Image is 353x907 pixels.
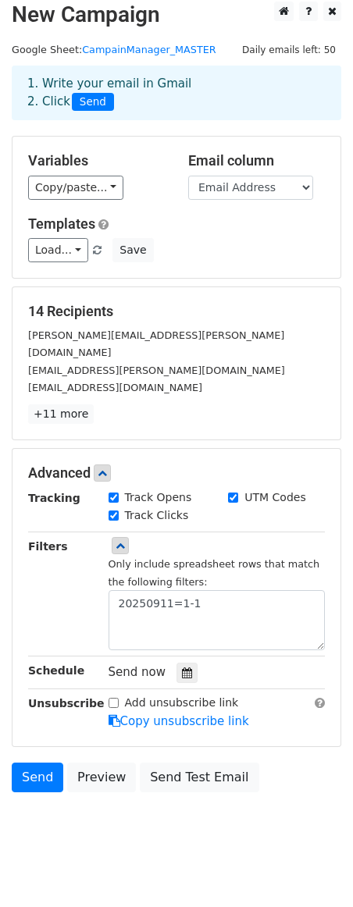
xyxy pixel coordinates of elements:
[67,763,136,792] a: Preview
[125,489,192,506] label: Track Opens
[72,93,114,112] span: Send
[28,303,325,320] h5: 14 Recipients
[28,152,165,169] h5: Variables
[28,382,202,393] small: [EMAIL_ADDRESS][DOMAIN_NAME]
[12,2,341,28] h2: New Campaign
[28,540,68,553] strong: Filters
[125,507,189,524] label: Track Clicks
[28,492,80,504] strong: Tracking
[28,329,284,359] small: [PERSON_NAME][EMAIL_ADDRESS][PERSON_NAME][DOMAIN_NAME]
[16,75,337,111] div: 1. Write your email in Gmail 2. Click
[12,44,216,55] small: Google Sheet:
[28,404,94,424] a: +11 more
[109,558,320,588] small: Only include spreadsheet rows that match the following filters:
[244,489,305,506] label: UTM Codes
[237,44,341,55] a: Daily emails left: 50
[125,695,239,711] label: Add unsubscribe link
[28,664,84,677] strong: Schedule
[188,152,325,169] h5: Email column
[275,832,353,907] iframe: Chat Widget
[237,41,341,59] span: Daily emails left: 50
[82,44,216,55] a: CampainManager_MASTER
[28,238,88,262] a: Load...
[28,176,123,200] a: Copy/paste...
[109,665,166,679] span: Send now
[28,365,285,376] small: [EMAIL_ADDRESS][PERSON_NAME][DOMAIN_NAME]
[112,238,153,262] button: Save
[28,464,325,482] h5: Advanced
[28,697,105,710] strong: Unsubscribe
[109,714,249,728] a: Copy unsubscribe link
[28,215,95,232] a: Templates
[140,763,259,792] a: Send Test Email
[12,763,63,792] a: Send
